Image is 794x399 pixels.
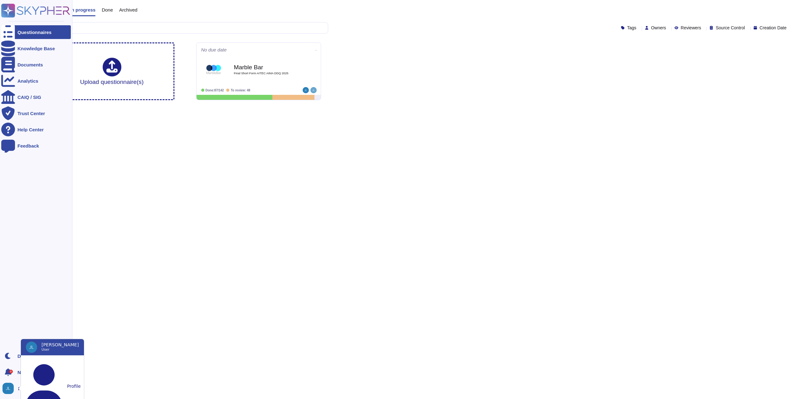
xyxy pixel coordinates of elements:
[26,342,37,353] img: user
[651,26,666,30] span: Owners
[1,106,71,120] a: Trust Center
[1,74,71,88] a: Analytics
[41,342,79,347] span: [PERSON_NAME]
[206,62,222,77] img: Logo
[17,95,41,100] div: CAIQ / SIG
[25,22,328,33] input: Search by keywords
[760,26,787,30] span: Creation Date
[17,144,39,148] div: Feedback
[17,30,51,35] div: Questionnaires
[17,354,42,358] div: Dark mode
[1,25,71,39] a: Questionnaires
[310,87,317,93] img: user
[17,111,45,116] div: Trust Center
[206,89,224,92] span: Done: 87/142
[231,89,250,92] span: To review: 48
[119,7,137,12] span: Archived
[41,347,79,352] div: User
[627,26,636,30] span: Tags
[17,370,46,375] span: Notifications
[201,47,227,52] span: No due date
[102,7,113,12] span: Done
[17,62,43,67] div: Documents
[1,90,71,104] a: CAIQ / SIG
[17,127,44,132] div: Help Center
[17,79,38,83] div: Analytics
[234,72,296,75] span: Final Short Form AITEC AIMA DDQ 2025
[1,382,18,395] button: user
[716,26,745,30] span: Source Control
[1,123,71,136] a: Help Center
[2,383,14,394] img: user
[681,26,701,30] span: Reviewers
[9,370,13,373] div: 2
[1,41,71,55] a: Knowledge Base
[70,7,95,12] span: In progress
[303,87,309,93] img: user
[80,58,144,85] div: Upload questionnaire(s)
[234,64,296,70] b: Marble Bar
[1,139,71,153] a: Feedback
[1,58,71,71] a: Documents
[17,46,55,51] div: Knowledge Base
